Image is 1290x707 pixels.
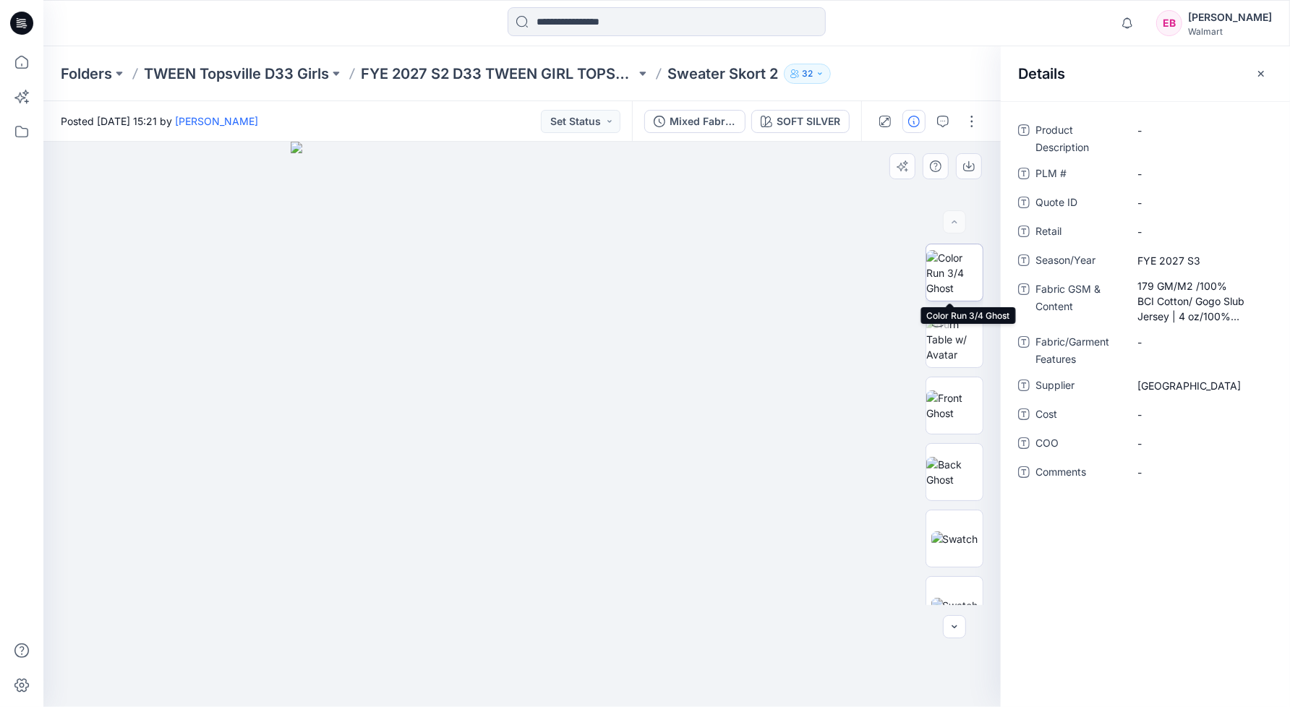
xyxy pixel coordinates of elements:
span: - [1137,407,1263,422]
span: - [1137,335,1263,350]
p: Sweater Skort 2 [667,64,778,84]
span: - [1137,224,1263,239]
button: Mixed Fabric Flutter Top [644,110,746,133]
img: Back Ghost [926,457,983,487]
div: [PERSON_NAME] [1188,9,1272,26]
span: - [1137,166,1263,181]
span: Product Description [1035,121,1122,156]
button: Details [902,110,926,133]
span: PLM # [1035,165,1122,185]
span: Supplier [1035,377,1122,397]
span: FYE 2027 S3 [1137,253,1263,268]
img: Swatch [931,531,978,547]
a: FYE 2027 S2 D33 TWEEN GIRL TOPSVILLE [361,64,636,84]
span: Retail [1035,223,1122,243]
div: Walmart [1188,26,1272,37]
span: 179 GM/M2 /100% BCI Cotton/ Gogo Slub Jersey | 4 oz/100% BCI Cotton /Soft Woven Gauze [1137,278,1263,324]
a: [PERSON_NAME] [175,115,258,127]
img: Swatch [931,598,978,613]
span: - [1137,123,1263,138]
span: COO [1035,434,1122,455]
span: - [1137,436,1263,451]
p: 32 [802,66,813,82]
div: EB [1156,10,1182,36]
span: - [1137,195,1263,210]
span: - [1137,465,1263,480]
button: 32 [784,64,831,84]
div: SOFT SILVER [777,113,840,129]
span: Comments [1035,463,1122,484]
button: SOFT SILVER [751,110,850,133]
span: Quote ID [1035,194,1122,214]
img: Color Run 3/4 Ghost [926,250,983,296]
div: Mixed Fabric Flutter Top [670,113,736,129]
span: Fabric GSM & Content [1035,280,1122,325]
img: eyJhbGciOiJIUzI1NiIsImtpZCI6IjAiLCJzbHQiOiJzZXMiLCJ0eXAiOiJKV1QifQ.eyJkYXRhIjp7InR5cGUiOiJzdG9yYW... [291,142,754,707]
span: Topsville [1137,378,1263,393]
span: Cost [1035,406,1122,426]
a: Folders [61,64,112,84]
h2: Details [1018,65,1065,82]
span: Season/Year [1035,252,1122,272]
img: Turn Table w/ Avatar [926,317,983,362]
span: Posted [DATE] 15:21 by [61,113,258,129]
img: Front Ghost [926,390,983,421]
span: Fabric/Garment Features [1035,333,1122,368]
a: TWEEN Topsville D33 Girls [144,64,329,84]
